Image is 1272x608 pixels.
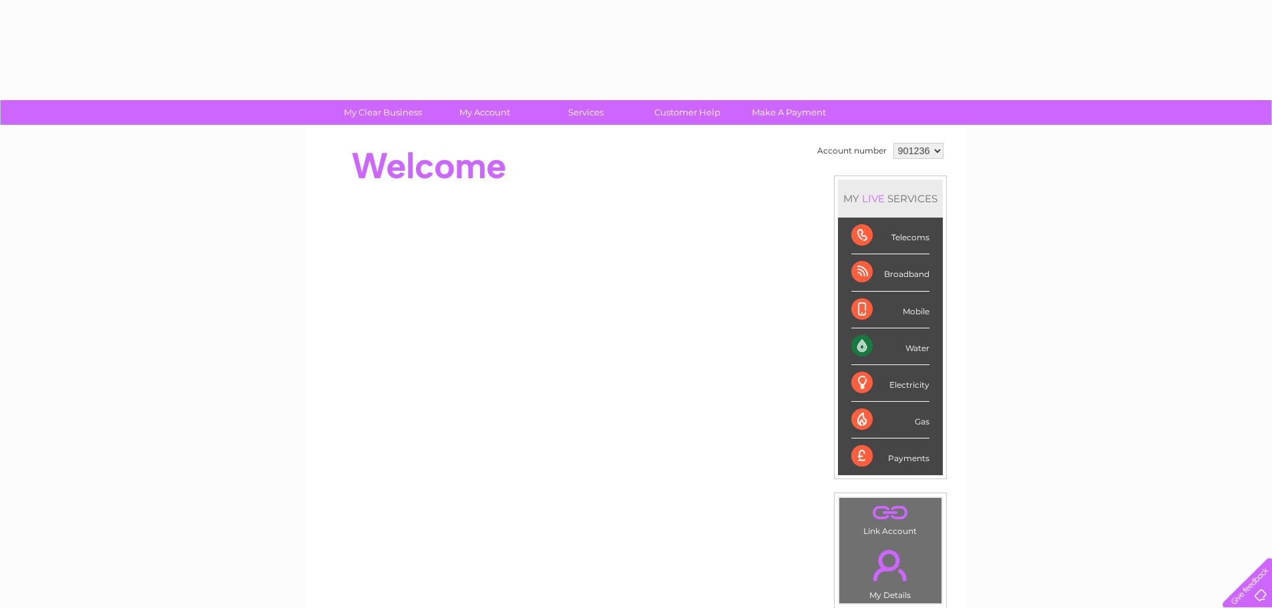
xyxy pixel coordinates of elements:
[843,542,938,589] a: .
[632,100,743,125] a: Customer Help
[843,501,938,525] a: .
[851,218,929,254] div: Telecoms
[851,254,929,291] div: Broadband
[859,192,887,205] div: LIVE
[851,328,929,365] div: Water
[531,100,641,125] a: Services
[851,402,929,438] div: Gas
[429,100,540,125] a: My Account
[734,100,844,125] a: Make A Payment
[814,139,890,162] td: Account number
[328,100,438,125] a: My Clear Business
[839,539,942,604] td: My Details
[851,292,929,328] div: Mobile
[839,497,942,539] td: Link Account
[851,365,929,402] div: Electricity
[838,180,943,218] div: MY SERVICES
[851,438,929,475] div: Payments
